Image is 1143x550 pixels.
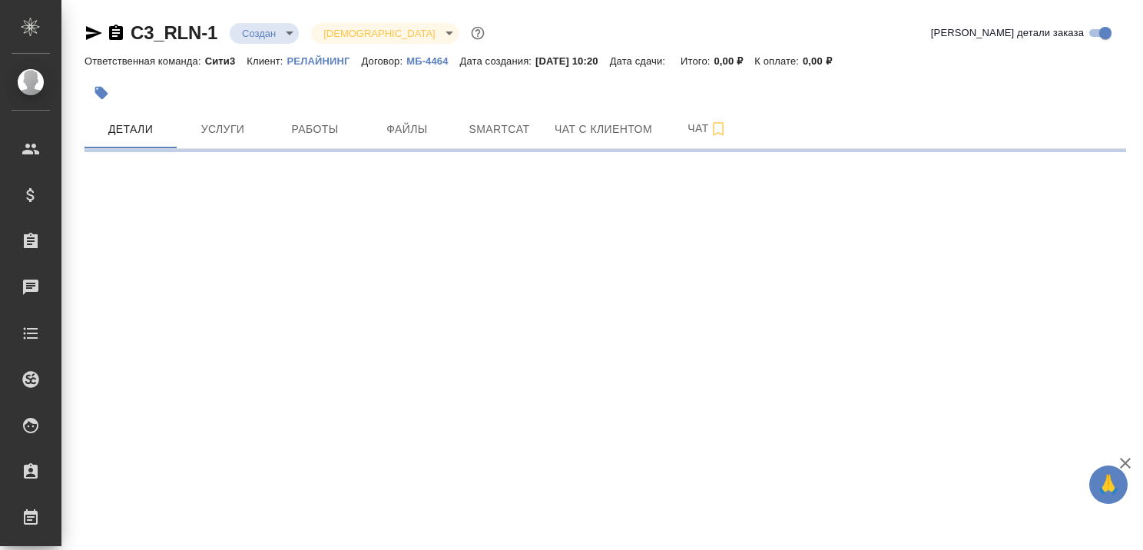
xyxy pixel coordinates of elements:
[94,120,167,139] span: Детали
[247,55,287,67] p: Клиент:
[311,23,458,44] div: Создан
[186,120,260,139] span: Услуги
[406,55,459,67] p: МБ-4464
[370,120,444,139] span: Файлы
[1089,466,1128,504] button: 🙏
[535,55,610,67] p: [DATE] 10:20
[287,55,362,67] p: РЕЛАЙНИНГ
[754,55,803,67] p: К оплате:
[278,120,352,139] span: Работы
[610,55,669,67] p: Дата сдачи:
[362,55,407,67] p: Договор:
[205,55,247,67] p: Сити3
[460,55,535,67] p: Дата создания:
[709,120,727,138] svg: Подписаться
[671,119,744,138] span: Чат
[84,76,118,110] button: Добавить тэг
[803,55,843,67] p: 0,00 ₽
[1095,469,1121,501] span: 🙏
[84,55,205,67] p: Ответственная команда:
[555,120,652,139] span: Чат с клиентом
[406,54,459,67] a: МБ-4464
[319,27,439,40] button: [DEMOGRAPHIC_DATA]
[131,22,217,43] a: C3_RLN-1
[681,55,714,67] p: Итого:
[84,24,103,42] button: Скопировать ссылку для ЯМессенджера
[107,24,125,42] button: Скопировать ссылку
[468,23,488,43] button: Доп статусы указывают на важность/срочность заказа
[237,27,280,40] button: Создан
[287,54,362,67] a: РЕЛАЙНИНГ
[462,120,536,139] span: Smartcat
[230,23,299,44] div: Создан
[714,55,755,67] p: 0,00 ₽
[931,25,1084,41] span: [PERSON_NAME] детали заказа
